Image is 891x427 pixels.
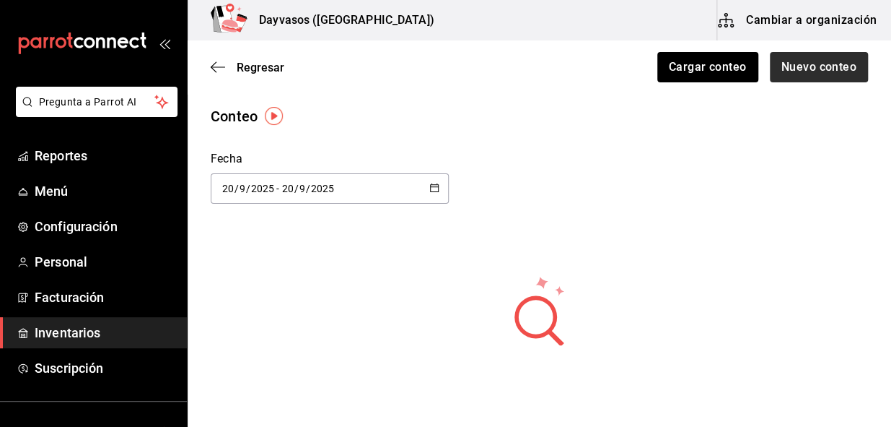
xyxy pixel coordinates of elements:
span: - [276,183,279,194]
span: Pregunta a Parrot AI [39,95,155,110]
div: Fecha [211,150,449,168]
span: / [294,183,298,194]
input: Month [239,183,246,194]
button: Cargar conteo [657,52,758,82]
span: / [306,183,310,194]
span: / [246,183,250,194]
div: Conteo [211,105,258,127]
span: Inventarios [35,323,175,342]
input: Month [299,183,306,194]
button: Regresar [211,61,284,74]
a: Pregunta a Parrot AI [10,105,177,120]
span: Configuración [35,217,175,236]
input: Year [310,183,335,194]
span: Regresar [237,61,284,74]
span: / [234,183,239,194]
span: Suscripción [35,358,175,378]
h3: Dayvasos ([GEOGRAPHIC_DATA]) [247,12,434,29]
span: Menú [35,181,175,201]
img: Tooltip marker [265,107,283,125]
span: Personal [35,252,175,272]
button: open_drawer_menu [159,38,170,49]
span: Facturación [35,288,175,307]
input: Year [250,183,275,194]
span: Reportes [35,146,175,165]
input: Day [221,183,234,194]
button: Nuevo conteo [770,52,869,82]
button: Pregunta a Parrot AI [16,87,177,117]
input: Day [281,183,294,194]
